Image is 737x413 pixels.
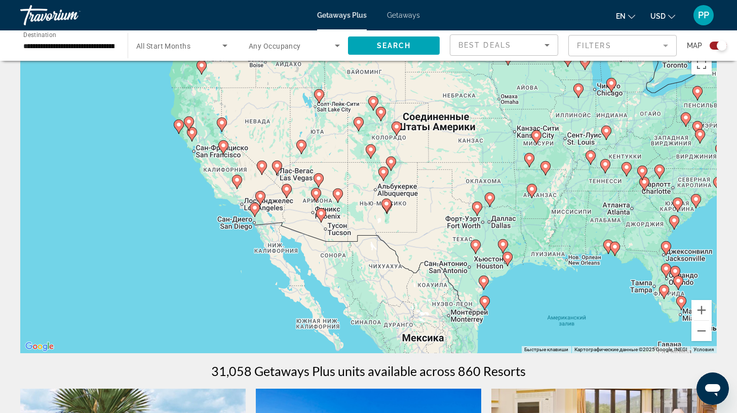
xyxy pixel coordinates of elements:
[698,10,709,20] span: PP
[377,42,411,50] span: Search
[524,346,568,353] button: Быстрые клавиши
[23,31,56,38] span: Destination
[23,340,56,353] img: Google
[387,11,420,19] a: Getaways
[574,347,687,352] span: Картографические данные ©2025 Google, INEGI
[696,372,729,405] iframe: Кнопка запуска окна обмена сообщениями
[348,36,440,55] button: Search
[691,54,712,74] button: Включить полноэкранный режим
[616,12,626,20] span: en
[693,347,714,352] a: Условия (ссылка откроется в новой вкладке)
[650,12,666,20] span: USD
[650,9,675,23] button: Change currency
[616,9,635,23] button: Change language
[458,39,550,51] mat-select: Sort by
[568,34,677,57] button: Filter
[317,11,367,19] a: Getaways Plus
[211,363,526,379] h1: 31,058 Getaways Plus units available across 860 Resorts
[23,340,56,353] a: Открыть эту область в Google Картах (в новом окне)
[249,42,301,50] span: Any Occupancy
[691,300,712,320] button: Увеличить
[458,41,511,49] span: Best Deals
[691,321,712,341] button: Уменьшить
[690,5,717,26] button: User Menu
[20,2,122,28] a: Travorium
[136,42,190,50] span: All Start Months
[687,39,702,53] span: Map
